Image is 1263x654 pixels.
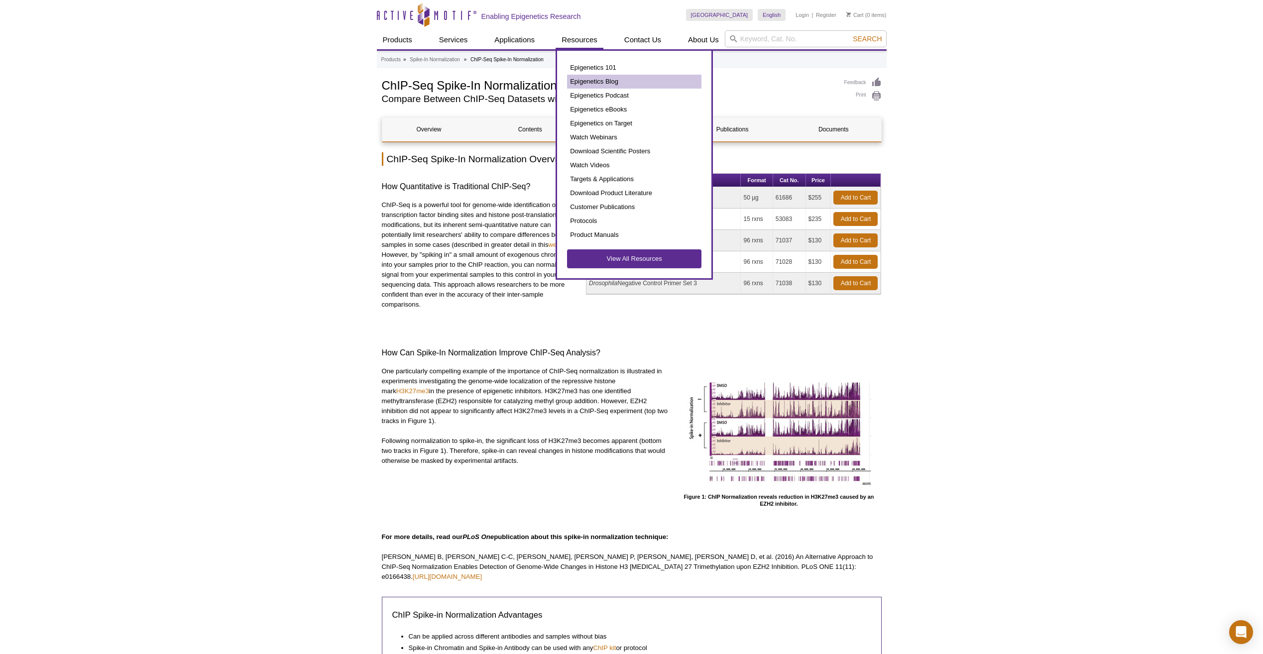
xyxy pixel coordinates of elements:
a: Download Product Literature [567,186,701,200]
a: Services [433,30,474,49]
td: Negative Control Primer Set 3 [586,273,741,294]
td: 61686 [773,187,806,209]
a: Contents [483,117,577,141]
h1: ChIP-Seq Spike-In Normalization [382,77,834,92]
a: Spike-In Normalization [410,55,460,64]
li: | [812,9,813,21]
a: Login [796,11,809,18]
li: » [464,57,467,62]
a: Epigenetics 101 [567,61,701,75]
a: Products [381,55,401,64]
td: 71028 [773,251,806,273]
a: Epigenetics eBooks [567,103,701,116]
a: [URL][DOMAIN_NAME] [413,573,482,580]
h2: ChIP-Seq Spike-In Normalization Overview [382,152,882,166]
li: (0 items) [846,9,887,21]
a: Applications [488,30,541,49]
a: [GEOGRAPHIC_DATA] [686,9,753,21]
td: $130 [806,230,831,251]
a: Targets & Applications [567,172,701,186]
a: H3K27me3 [396,387,429,395]
img: ChIP Normalization reveals changes in H3K27me3 levels following treatment with EZH2 inhibitor. [679,366,878,491]
i: Drosophila [589,280,617,287]
th: Cat No. [773,174,806,187]
a: Epigenetics on Target [567,116,701,130]
a: Epigenetics Podcast [567,89,701,103]
p: One particularly compelling example of the importance of ChIP-Seq normalization is illustrated in... [382,366,669,426]
a: Contact Us [618,30,667,49]
button: Search [850,34,885,43]
td: 96 rxns [741,251,773,273]
p: [PERSON_NAME] B, [PERSON_NAME] C-C, [PERSON_NAME], [PERSON_NAME] P, [PERSON_NAME], [PERSON_NAME] ... [382,552,882,582]
a: Publications [686,117,779,141]
a: Add to Cart [833,276,878,290]
a: English [758,9,786,21]
a: Documents [787,117,880,141]
a: Add to Cart [833,255,878,269]
li: » [403,57,406,62]
a: Resources [556,30,603,49]
a: ChIP kit [593,643,616,653]
h2: Enabling Epigenetics Research [481,12,581,21]
a: Download Scientific Posters [567,144,701,158]
h3: How Quantitative is Traditional ChIP-Seq? [382,181,579,193]
a: Products [377,30,418,49]
td: $130 [806,273,831,294]
a: Register [816,11,836,18]
td: $235 [806,209,831,230]
a: Product Manuals [567,228,701,242]
td: 96 rxns [741,273,773,294]
a: Add to Cart [833,191,878,205]
a: webinar [548,241,571,248]
td: $255 [806,187,831,209]
h2: ChIP Spike-in Normalization Advantages [392,609,871,621]
a: Watch Videos [567,158,701,172]
a: Cart [846,11,864,18]
div: Open Intercom Messenger [1229,620,1253,644]
li: Spike-in Chromatin and Spike-in Antibody can be used with any or protocol [409,642,861,653]
a: Add to Cart [833,212,878,226]
li: ChIP-Seq Spike-In Normalization [470,57,544,62]
td: 71038 [773,273,806,294]
a: Watch Webinars [567,130,701,144]
th: Format [741,174,773,187]
td: 53083 [773,209,806,230]
h2: Compare Between ChIP-Seq Datasets with Confidence [382,95,834,104]
a: About Us [682,30,725,49]
h3: How Can Spike-In Normalization Improve ChIP-Seq Analysis? [382,347,882,359]
strong: For more details, read our publication about this spike-in normalization technique: [382,533,669,541]
a: Feedback [844,77,882,88]
li: Can be applied across different antibodies and samples without bias [409,629,861,642]
span: Search [853,35,882,43]
a: View All Resources [567,249,701,268]
p: ChIP-Seq is a powerful tool for genome-wide identification of transcription factor binding sites ... [382,200,579,310]
td: 71037 [773,230,806,251]
a: Print [844,91,882,102]
td: 96 rxns [741,230,773,251]
td: 15 rxns [741,209,773,230]
a: Epigenetics Blog [567,75,701,89]
h4: Figure 1: ChIP Normalization reveals reduction in H3K27me3 caused by an EZH2 inhibitor. [676,494,881,507]
td: $130 [806,251,831,273]
img: Your Cart [846,12,851,17]
p: Following normalization to spike-in, the significant loss of H3K27me3 becomes apparent (bottom tw... [382,436,669,466]
th: Price [806,174,831,187]
a: Protocols [567,214,701,228]
td: 50 µg [741,187,773,209]
em: PLoS One [462,533,494,541]
input: Keyword, Cat. No. [725,30,887,47]
a: Customer Publications [567,200,701,214]
a: Add to Cart [833,233,878,247]
a: Overview [382,117,476,141]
